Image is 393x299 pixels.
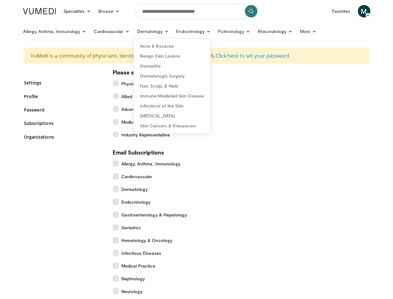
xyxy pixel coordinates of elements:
span: Gastroenterology & Hepatology [121,211,187,218]
a: Rheumatology [254,25,296,38]
a: Browse [95,5,123,17]
a: Hair, Scalp, & Nails [134,81,210,91]
a: Profile [24,93,103,100]
span: Cardiovascular [121,173,152,180]
span: Medical Student [121,119,154,125]
span: Industry Representative [121,131,170,138]
span: Geriatrics [121,224,141,231]
a: Benign Skin Lesions [134,51,210,61]
a: Cardiovascular [90,25,133,38]
a: Dermatologic Surgery [134,71,210,81]
span: Endocrinology [121,199,151,205]
span: Allergy, Asthma, Immunology [121,160,181,167]
span: Medical Practice [121,263,155,269]
a: Dermatitis [134,61,210,71]
a: Organizations [24,134,103,140]
span: Advanced Practice Provider (APP) [121,106,190,112]
a: Dermatology [133,25,173,38]
span: Allied Health Professional [121,93,173,100]
div: VuMedi is a community of physicians, dentists, and other clinical professionals. [24,48,369,64]
a: Infections of the Skin [134,101,210,111]
span: Dermatology [121,186,148,192]
a: Allergy, Asthma, Immunology [19,25,90,38]
a: Endocrinology [172,25,214,38]
a: Password [24,107,103,113]
a: [MEDICAL_DATA] [134,111,210,121]
a: Subscriptions [24,120,103,126]
span: Physician [121,80,141,87]
span: Hematology & Oncology [121,237,172,244]
a: Specialties [60,5,95,17]
a: More [296,25,320,38]
a: Skin Cancers & Precancers [134,121,210,131]
a: M [358,5,370,17]
strong: Please select your position [113,69,183,76]
a: Immune-Mediated Skin Disease [134,91,210,101]
a: Pulmonology [214,25,254,38]
a: Settings [24,79,103,86]
strong: Email Subscriptions [113,149,164,156]
span: Neurology [121,288,143,295]
a: Acne & Rosacea [134,41,210,51]
span: Nephrology [121,275,145,282]
a: Click here to set your password [216,52,289,59]
span: Infectious Diseases [121,250,161,256]
img: VuMedi Logo [23,8,56,14]
a: Favorites [328,5,354,17]
input: Search topics, interventions [134,4,259,19]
